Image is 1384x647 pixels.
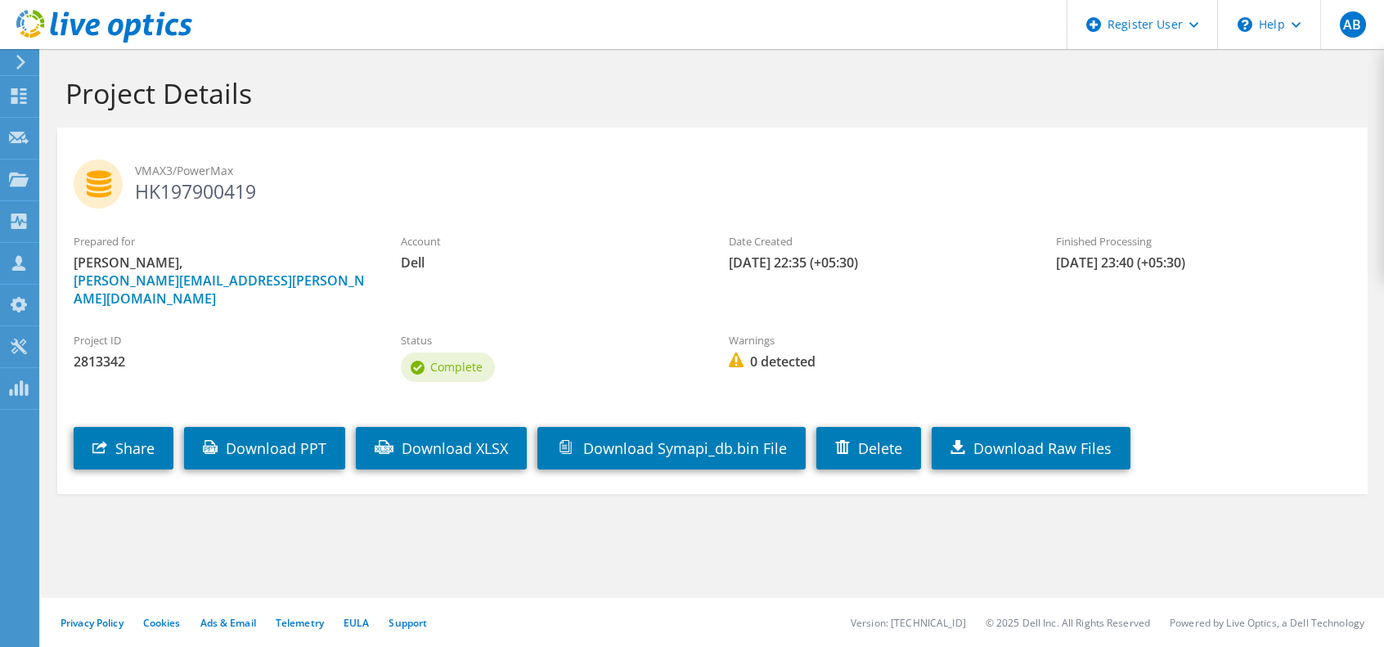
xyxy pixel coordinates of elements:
[143,616,181,630] a: Cookies
[200,616,256,630] a: Ads & Email
[401,332,695,348] label: Status
[401,254,695,272] span: Dell
[816,427,921,470] a: Delete
[729,233,1023,249] label: Date Created
[932,427,1130,470] a: Download Raw Files
[401,233,695,249] label: Account
[276,616,324,630] a: Telemetry
[74,233,368,249] label: Prepared for
[135,162,1351,180] span: VMAX3/PowerMax
[851,616,966,630] li: Version: [TECHNICAL_ID]
[1340,11,1366,38] span: AB
[729,254,1023,272] span: [DATE] 22:35 (+05:30)
[1056,233,1350,249] label: Finished Processing
[537,427,806,470] a: Download Symapi_db.bin File
[74,254,368,308] span: [PERSON_NAME],
[986,616,1150,630] li: © 2025 Dell Inc. All Rights Reserved
[74,353,368,371] span: 2813342
[184,427,345,470] a: Download PPT
[1056,254,1350,272] span: [DATE] 23:40 (+05:30)
[356,427,527,470] a: Download XLSX
[729,353,1023,371] span: 0 detected
[74,427,173,470] a: Share
[74,160,1351,200] h2: HK197900419
[74,332,368,348] label: Project ID
[729,332,1023,348] label: Warnings
[389,616,427,630] a: Support
[65,76,1351,110] h1: Project Details
[1238,17,1252,32] svg: \n
[430,359,483,375] span: Complete
[344,616,369,630] a: EULA
[1170,616,1364,630] li: Powered by Live Optics, a Dell Technology
[61,616,124,630] a: Privacy Policy
[74,272,365,308] a: [PERSON_NAME][EMAIL_ADDRESS][PERSON_NAME][DOMAIN_NAME]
